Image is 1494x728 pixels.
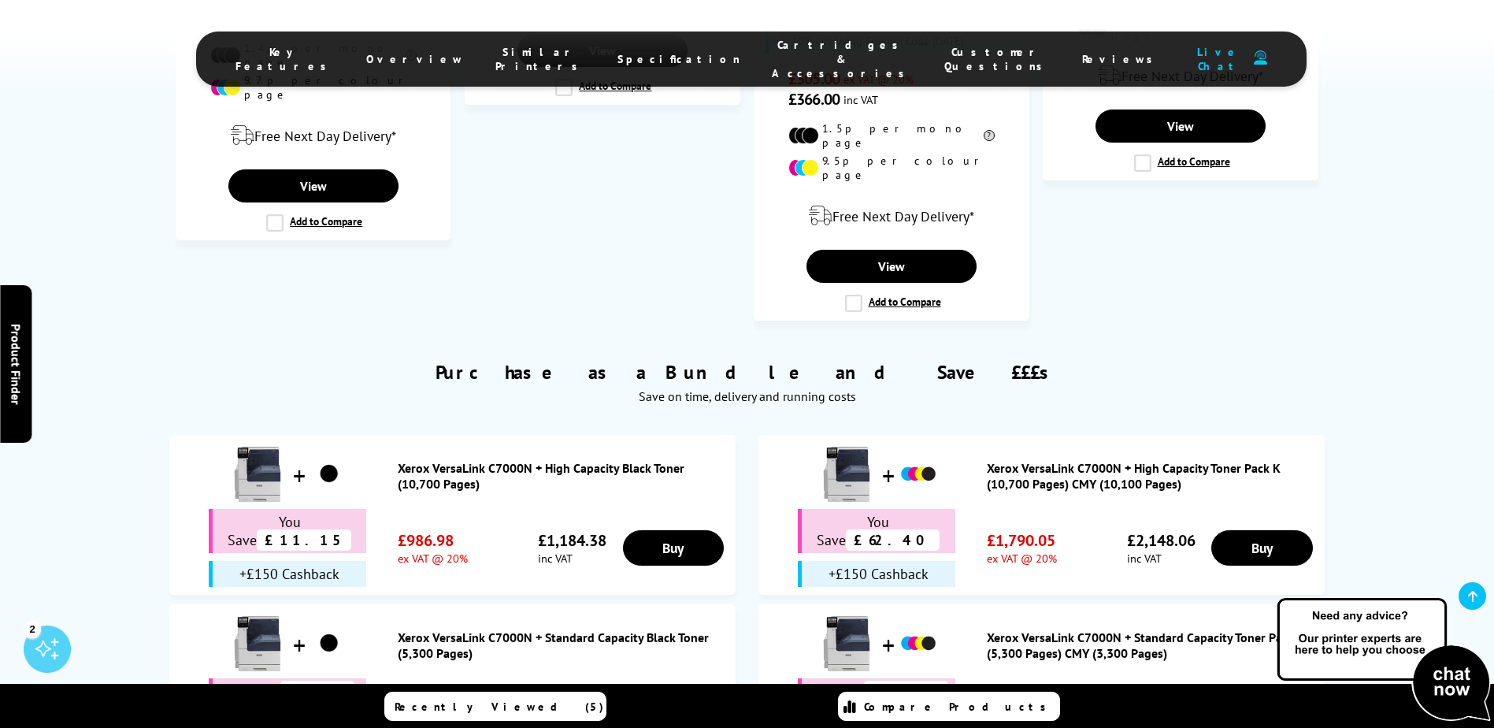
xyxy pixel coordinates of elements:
a: View [806,250,977,283]
span: ex VAT @ 20% [987,551,1057,566]
a: Compare Products [838,692,1060,721]
img: user-headset-duotone.svg [1254,50,1267,65]
span: £986.98 [398,530,468,551]
label: Add to Compare [266,214,362,232]
label: Add to Compare [845,295,941,312]
span: inc VAT [538,551,606,566]
span: ex VAT @ 20% [398,551,468,566]
div: modal_delivery [762,194,1020,238]
span: Live Chat [1192,45,1246,73]
span: inc VAT [1127,551,1196,566]
div: You Save [798,678,955,704]
div: +£150 Cashback [798,561,955,587]
span: Compare Products [864,700,1055,714]
span: Recently Viewed (5) [395,700,604,714]
a: Xerox VersaLink C7000N + High Capacity Black Toner (10,700 Pages) [398,460,728,492]
img: Xerox VersaLink C7000N + Standard Capacity Black Toner (5,300 Pages) [310,624,349,663]
label: Add to Compare [1134,154,1230,172]
span: Customer Questions [944,45,1051,73]
span: £35.63 [864,681,948,702]
div: +£150 Cashback [209,561,366,587]
img: Xerox VersaLink C7000N + Standard Capacity Toner Pack K (5,300 Pages) CMY (3,300 Pages) [815,612,878,675]
a: Xerox VersaLink C7000N + High Capacity Toner Pack K (10,700 Pages) CMY (10,100 Pages) [987,460,1317,492]
span: Overview [366,52,464,66]
span: £2,148.06 [1127,530,1196,551]
span: £62.40 [846,529,940,551]
a: Recently Viewed (5) [384,692,606,721]
span: £1,790.05 [987,530,1057,551]
a: Buy [1211,530,1312,566]
img: Xerox VersaLink C7000N + High Capacity Black Toner (10,700 Pages) [310,455,349,494]
img: Xerox VersaLink C7000N + Standard Capacity Toner Pack K (5,300 Pages) CMY (3,300 Pages) [899,624,938,663]
div: You Save [209,678,366,704]
img: Xerox VersaLink C7000N + High Capacity Toner Pack K (10,700 Pages) CMY (10,100 Pages) [815,443,878,506]
div: Purchase as a Bundle and Save £££s [161,336,1332,412]
img: Xerox VersaLink C7000N + Standard Capacity Black Toner (5,300 Pages) [226,612,289,675]
span: £11.15 [257,529,351,551]
a: View [1095,110,1266,143]
div: modal_delivery [184,113,442,158]
img: Xerox VersaLink C7000N + High Capacity Black Toner (10,700 Pages) [226,443,289,506]
a: Xerox VersaLink C7000N + Standard Capacity Toner Pack K (5,300 Pages) CMY (3,300 Pages) [987,630,1317,661]
div: 2 [24,620,41,637]
a: View [228,169,399,202]
span: Cartridges & Accessories [772,38,913,80]
span: inc VAT [843,92,878,107]
span: £1,184.38 [538,530,606,551]
a: Xerox VersaLink C7000N + Standard Capacity Black Toner (5,300 Pages) [398,630,728,661]
span: £7.45 [280,681,354,702]
span: £366.00 [788,89,840,110]
div: Save on time, delivery and running costs [181,388,1312,404]
span: Similar Printers [495,45,586,73]
img: Xerox VersaLink C7000N + High Capacity Toner Pack K (10,700 Pages) CMY (10,100 Pages) [899,455,938,494]
img: Open Live Chat window [1273,596,1494,725]
span: Specification [617,52,740,66]
li: 9.5p per colour page [788,154,995,182]
a: Buy [623,530,724,566]
div: You Save [209,509,366,553]
span: Reviews [1082,52,1161,66]
span: Key Features [235,45,335,73]
div: You Save [798,509,955,553]
li: 1.5p per mono page [788,121,995,150]
span: Product Finder [8,324,24,405]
